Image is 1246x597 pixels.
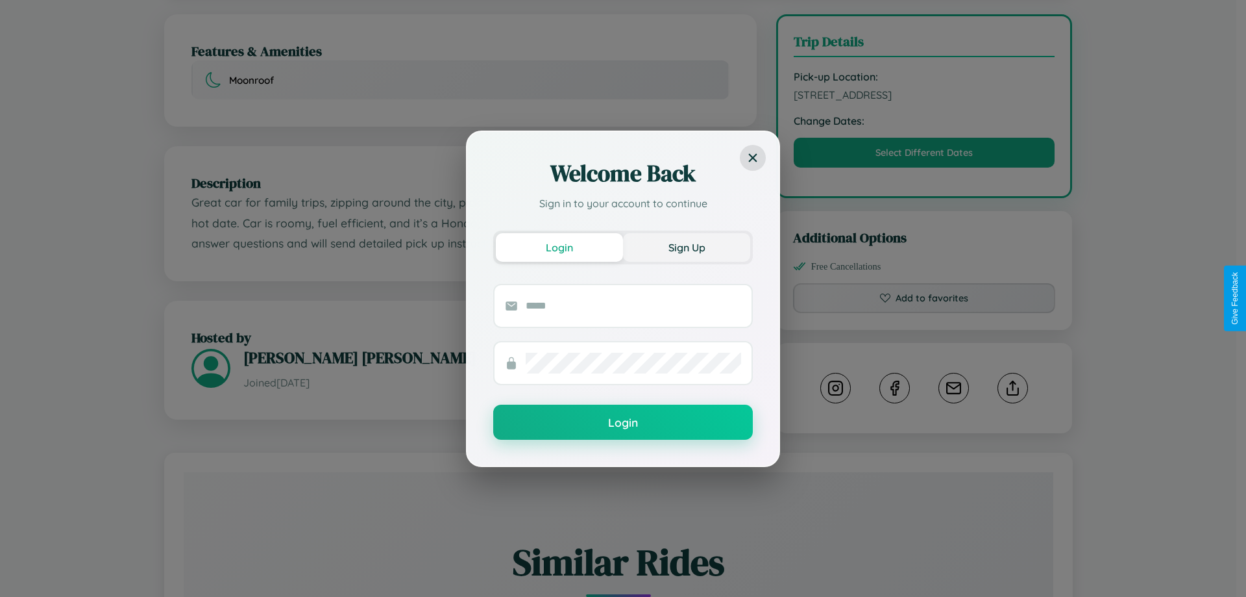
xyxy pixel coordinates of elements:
div: Give Feedback [1230,272,1240,325]
button: Login [493,405,753,440]
p: Sign in to your account to continue [493,196,753,211]
button: Sign Up [623,233,750,262]
button: Login [496,233,623,262]
h2: Welcome Back [493,158,753,189]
